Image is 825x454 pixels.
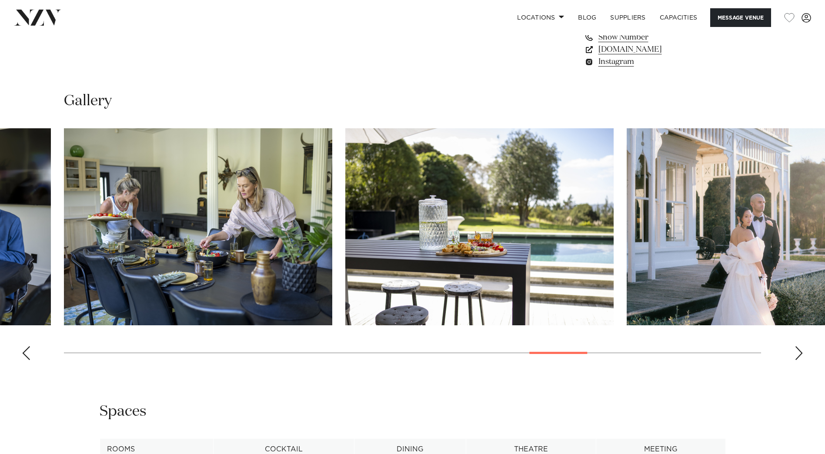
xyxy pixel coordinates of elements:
a: BLOG [571,8,603,27]
h2: Spaces [100,402,147,421]
swiper-slide: 22 / 30 [345,128,614,325]
a: [DOMAIN_NAME] [584,43,726,56]
h2: Gallery [64,91,112,111]
swiper-slide: 21 / 30 [64,128,332,325]
button: Message Venue [710,8,771,27]
a: Instagram [584,56,726,68]
a: SUPPLIERS [603,8,652,27]
a: Show Number [584,31,726,43]
img: nzv-logo.png [14,10,61,25]
a: Capacities [653,8,705,27]
a: Locations [510,8,571,27]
